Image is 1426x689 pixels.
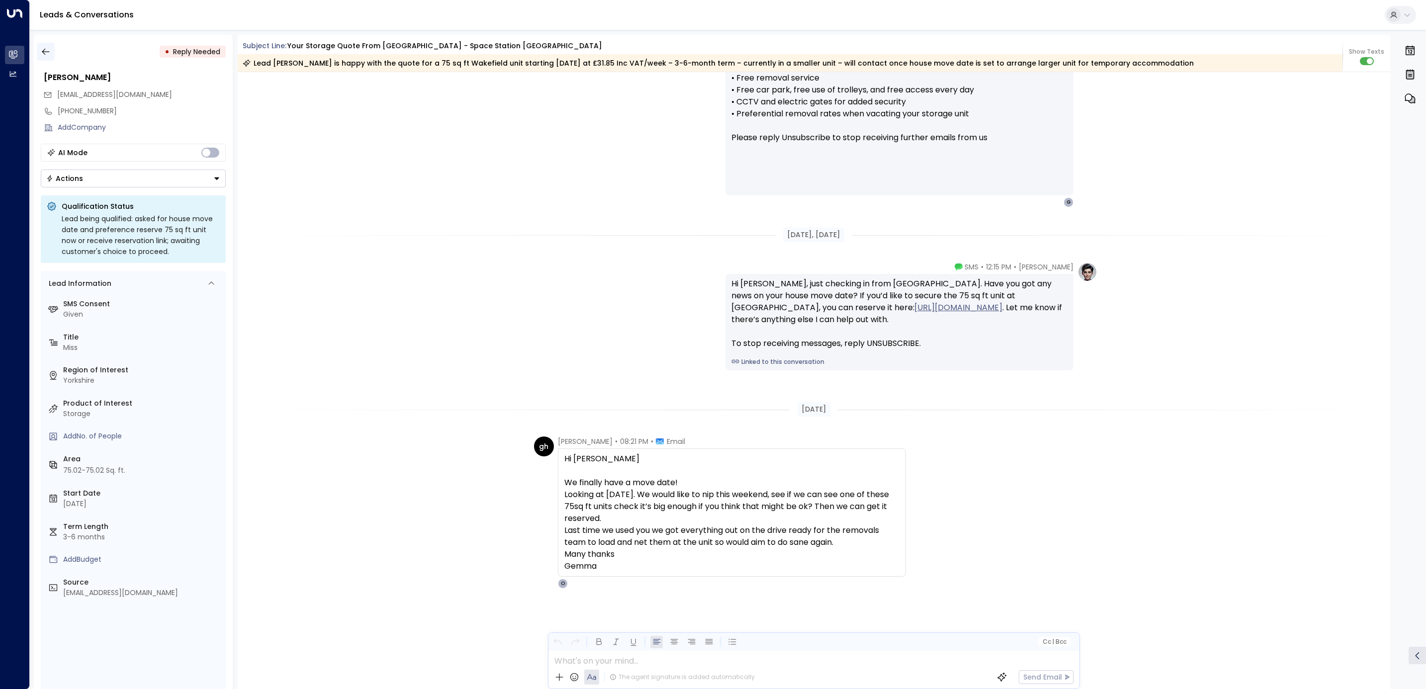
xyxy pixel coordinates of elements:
span: [PERSON_NAME] [1019,262,1073,272]
span: | [1052,638,1054,645]
div: Hi [PERSON_NAME], just checking in from [GEOGRAPHIC_DATA]. Have you got any news on your house mo... [731,278,1068,349]
div: Lead being qualified: asked for house move date and preference reserve 75 sq ft unit now or recei... [62,213,220,257]
span: • [981,262,983,272]
div: Miss [63,343,222,353]
div: [PERSON_NAME] [44,72,226,84]
button: Undo [551,636,564,648]
div: [DATE] [63,499,222,509]
button: Redo [569,636,581,648]
label: Title [63,332,222,343]
div: Given [63,309,222,320]
div: AI Mode [58,148,88,158]
span: Subject Line: [243,41,286,51]
div: Actions [46,174,83,183]
div: 3-6 months [63,532,222,542]
div: [DATE], [DATE] [783,228,844,242]
span: SMS [965,262,979,272]
button: Cc|Bcc [1038,637,1070,647]
a: [URL][DOMAIN_NAME] [914,302,1002,314]
div: AddBudget [63,554,222,565]
label: Area [63,454,222,464]
label: Product of Interest [63,398,222,409]
span: Cc Bcc [1042,638,1066,645]
img: profile-logo.png [1077,262,1097,282]
span: 08:21 PM [620,436,648,446]
div: G [1064,197,1073,207]
span: • [615,436,618,446]
span: 12:15 PM [986,262,1011,272]
span: aspleyspud@hotmail.com [57,89,172,100]
div: • [165,43,170,61]
div: Button group with a nested menu [41,170,226,187]
div: O [558,579,568,589]
div: The agent signature is added automatically [610,673,755,682]
span: Show Texts [1349,47,1384,56]
div: We finally have a move date! [564,477,899,489]
div: Your storage quote from [GEOGRAPHIC_DATA] - Space Station [GEOGRAPHIC_DATA] [287,41,602,51]
span: Reply Needed [173,47,220,57]
a: Leads & Conversations [40,9,134,20]
div: Yorkshire [63,375,222,386]
div: [EMAIL_ADDRESS][DOMAIN_NAME] [63,588,222,598]
span: [EMAIL_ADDRESS][DOMAIN_NAME] [57,89,172,99]
label: Start Date [63,488,222,499]
label: Source [63,577,222,588]
div: [DATE] [798,402,830,417]
div: Storage [63,409,222,419]
label: SMS Consent [63,299,222,309]
div: Hi [PERSON_NAME] [564,453,899,465]
a: Linked to this conversation [731,357,1068,366]
button: Actions [41,170,226,187]
div: Many thanks [564,548,899,560]
span: • [651,436,653,446]
p: Qualification Status [62,201,220,211]
label: Region of Interest [63,365,222,375]
div: Lead Information [45,278,111,289]
div: gh [534,436,554,456]
div: [PHONE_NUMBER] [58,106,226,116]
span: [PERSON_NAME] [558,436,613,446]
div: 75.02-75.02 Sq. ft. [63,465,125,476]
span: • [1014,262,1016,272]
div: Last time we used you we got everything out on the drive ready for the removals team to load and ... [564,524,899,548]
div: AddCompany [58,122,226,133]
div: Lead [PERSON_NAME] is happy with the quote for a 75 sq ft Wakefield unit starting [DATE] at £31.8... [243,58,1194,68]
div: Gemma [564,560,899,572]
div: AddNo. of People [63,431,222,441]
span: Email [667,436,685,446]
div: Looking at [DATE]. We would like to nip this weekend, see if we can see one of these 75sq ft unit... [564,489,899,524]
label: Term Length [63,521,222,532]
